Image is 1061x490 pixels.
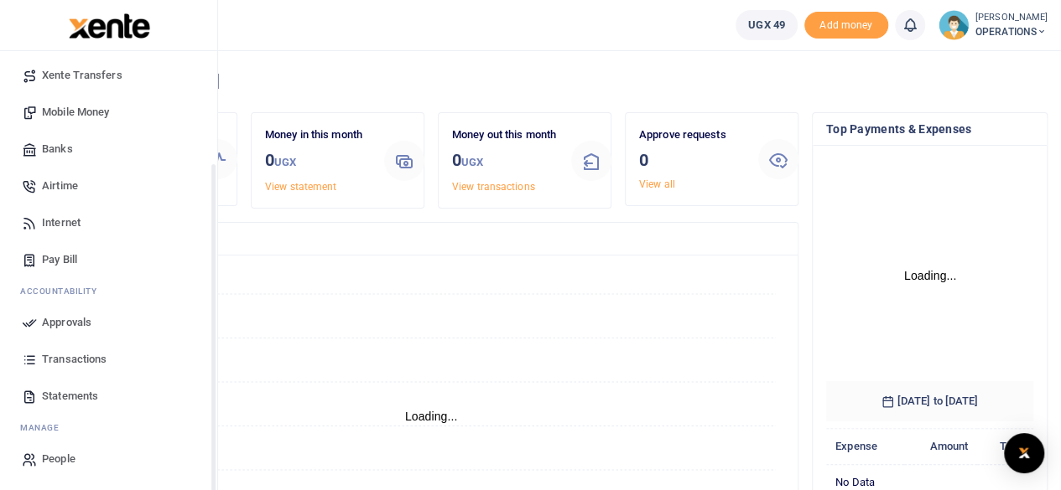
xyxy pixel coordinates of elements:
[804,12,888,39] li: Toup your wallet
[13,241,204,278] a: Pay Bill
[265,147,371,175] h3: 0
[29,421,60,434] span: anage
[274,156,296,168] small: UGX
[452,181,535,193] a: View transactions
[13,94,204,131] a: Mobile Money
[13,304,204,341] a: Approvals
[975,11,1048,25] small: [PERSON_NAME]
[804,18,888,30] a: Add money
[42,141,73,157] span: Banks
[13,278,204,304] li: Ac
[461,156,483,168] small: UGX
[975,24,1048,39] span: OPERATIONS
[736,10,798,40] a: UGX 49
[42,178,78,194] span: Airtime
[33,285,96,297] span: countability
[904,269,957,282] text: Loading...
[69,13,150,39] img: logo-large
[826,429,904,465] th: Expense
[265,181,336,193] a: View statement
[13,441,204,477] a: People
[939,10,1048,40] a: profile-user [PERSON_NAME] OPERATIONS
[1004,433,1044,473] div: Open Intercom Messenger
[42,251,77,268] span: Pay Bill
[405,410,458,423] text: Loading...
[42,451,75,467] span: People
[639,147,745,173] h3: 0
[452,126,558,144] p: Money out this month
[729,10,804,40] li: Wallet ballance
[639,178,675,190] a: View all
[13,168,204,204] a: Airtime
[977,429,1033,465] th: Txns
[639,126,745,144] p: Approve requests
[13,378,204,415] a: Statements
[42,67,122,84] span: Xente Transfers
[78,230,784,248] h4: Transactions Overview
[13,204,204,241] a: Internet
[452,147,558,175] h3: 0
[42,104,109,121] span: Mobile Money
[826,381,1033,421] h6: [DATE] to [DATE]
[13,415,204,441] li: M
[42,351,107,368] span: Transactions
[804,12,888,39] span: Add money
[939,10,969,40] img: profile-user
[265,126,371,144] p: Money in this month
[13,131,204,168] a: Banks
[64,72,1048,90] h4: Hello [PERSON_NAME]
[13,57,204,94] a: Xente Transfers
[13,341,204,378] a: Transactions
[42,314,91,331] span: Approvals
[42,214,81,231] span: Internet
[67,18,150,31] a: logo-small logo-large logo-large
[748,17,785,34] span: UGX 49
[904,429,978,465] th: Amount
[826,120,1033,138] h4: Top Payments & Expenses
[42,388,98,405] span: Statements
